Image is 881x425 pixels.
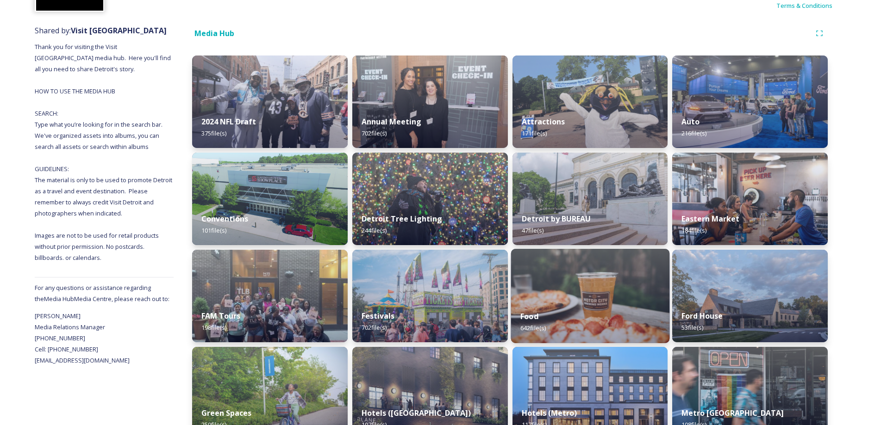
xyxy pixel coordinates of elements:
[352,55,508,148] img: 8c0cc7c4-d0ac-4b2f-930c-c1f64b82d302.jpg
[522,129,547,137] span: 171 file(s)
[352,250,508,342] img: DSC02900.jpg
[362,117,421,127] strong: Annual Meeting
[192,250,348,342] img: 452b8020-6387-402f-b366-1d8319e12489.jpg
[522,214,591,224] strong: Detroit by BUREAU
[512,55,668,148] img: b41b5269-79c1-44fe-8f0b-cab865b206ff.jpg
[194,28,234,38] strong: Media Hub
[681,214,739,224] strong: Eastern Market
[201,408,251,418] strong: Green Spaces
[362,323,387,332] span: 702 file(s)
[672,55,828,148] img: d7532473-e64b-4407-9cc3-22eb90fab41b.jpg
[681,323,703,332] span: 53 file(s)
[681,226,706,234] span: 184 file(s)
[362,129,387,137] span: 702 file(s)
[512,153,668,245] img: Bureau_DIA_6998.jpg
[672,250,828,342] img: VisitorCenter.jpg
[201,214,248,224] strong: Conventions
[520,311,538,321] strong: Food
[201,226,226,234] span: 101 file(s)
[201,117,256,127] strong: 2024 NFL Draft
[681,311,723,321] strong: Ford House
[192,153,348,245] img: 35ad669e-8c01-473d-b9e4-71d78d8e13d9.jpg
[192,55,348,148] img: 1cf80b3c-b923-464a-9465-a021a0fe5627.jpg
[522,226,544,234] span: 47 file(s)
[776,1,832,10] span: Terms & Conditions
[681,129,706,137] span: 216 file(s)
[681,408,784,418] strong: Metro [GEOGRAPHIC_DATA]
[35,43,174,262] span: Thank you for visiting the Visit [GEOGRAPHIC_DATA] media hub. Here you'll find all you need to sh...
[35,25,167,36] span: Shared by:
[522,117,565,127] strong: Attractions
[71,25,167,36] strong: Visit [GEOGRAPHIC_DATA]
[201,311,240,321] strong: FAM Tours
[35,312,130,364] span: [PERSON_NAME] Media Relations Manager [PHONE_NUMBER] Cell: [PHONE_NUMBER] [EMAIL_ADDRESS][DOMAIN_...
[681,117,700,127] strong: Auto
[362,226,387,234] span: 244 file(s)
[201,129,226,137] span: 375 file(s)
[362,311,394,321] strong: Festivals
[35,283,169,303] span: For any questions or assistance regarding the Media Hub Media Centre, please reach out to:
[672,153,828,245] img: 3c2c6adb-06da-4ad6-b7c8-83bb800b1f33.jpg
[520,324,546,332] span: 642 file(s)
[522,408,577,418] strong: Hotels (Metro)
[362,214,442,224] strong: Detroit Tree Lighting
[511,249,669,343] img: a0bd6cc6-0a5e-4110-bbb1-1ef2cc64960c.jpg
[352,153,508,245] img: ad1a86ae-14bd-4f6b-9ce0-fa5a51506304.jpg
[201,323,226,332] span: 198 file(s)
[362,408,471,418] strong: Hotels ([GEOGRAPHIC_DATA])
